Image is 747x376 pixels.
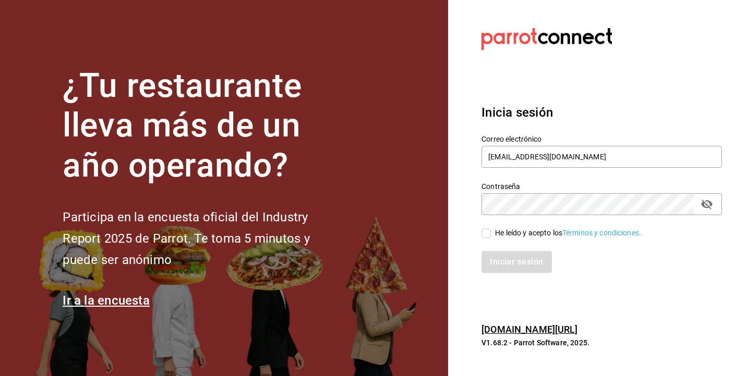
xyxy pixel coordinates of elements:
[481,103,722,122] h3: Inicia sesión
[63,293,150,308] a: Ir a la encuesta
[481,182,722,190] label: Contraseña
[481,135,722,142] label: Correo electrónico
[481,324,577,335] a: [DOMAIN_NAME][URL]
[698,195,716,213] button: passwordField
[481,337,722,348] p: V1.68.2 - Parrot Software, 2025.
[562,229,641,237] a: Términos y condiciones.
[63,66,344,186] h1: ¿Tu restaurante lleva más de un año operando?
[481,146,722,168] input: Ingresa tu correo electrónico
[495,228,641,239] div: He leído y acepto los
[63,207,344,270] h2: Participa en la encuesta oficial del Industry Report 2025 de Parrot. Te toma 5 minutos y puede se...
